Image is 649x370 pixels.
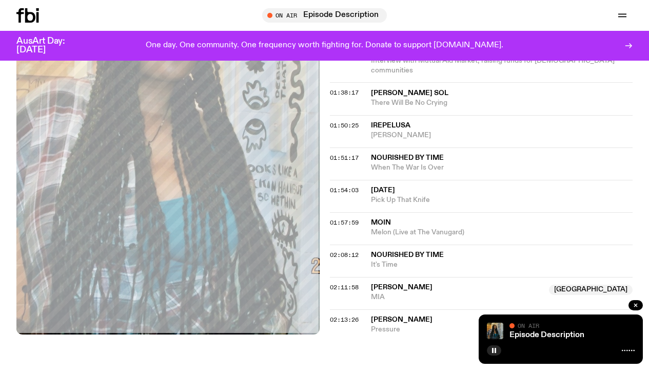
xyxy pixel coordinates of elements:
span: 01:54:03 [330,186,359,194]
button: On AirEpisode Description [262,8,387,23]
img: Ify - a Brown Skin girl with black braided twists, looking up to the side with her tongue stickin... [487,323,503,339]
span: Pressure [371,325,543,335]
span: [PERSON_NAME] [371,316,432,323]
span: There Will Be No Crying [371,98,633,108]
span: [PERSON_NAME] [371,131,633,140]
span: Irepelusa [371,122,410,129]
span: 02:08:12 [330,251,359,259]
span: MIA [371,292,543,302]
span: 01:38:17 [330,88,359,97]
span: On Air [518,322,539,329]
span: 01:57:59 [330,218,359,227]
span: It's Time [371,260,633,270]
span: [GEOGRAPHIC_DATA] [549,285,633,295]
span: 01:50:25 [330,121,359,129]
span: Pick Up That Knife [371,195,633,205]
span: [PERSON_NAME] Sol [371,89,448,97]
a: Episode Description [509,331,584,339]
p: One day. One community. One frequency worth fighting for. Donate to support [DOMAIN_NAME]. [146,41,503,50]
span: [PERSON_NAME] [371,284,432,291]
span: Nourished By Time [371,251,444,258]
span: [DATE] [371,187,395,194]
span: Nourished By Time [371,154,444,161]
span: When The War Is Over [371,163,633,173]
span: Interview with Mutual Aid Market, raising funds for [DEMOGRAPHIC_DATA] communities [371,57,615,74]
span: Melon (Live at The Vanugard) [371,228,633,237]
span: 01:51:17 [330,154,359,162]
span: Moin [371,219,391,226]
h3: AusArt Day: [DATE] [16,37,82,54]
span: 02:11:58 [330,283,359,291]
span: 02:13:26 [330,316,359,324]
